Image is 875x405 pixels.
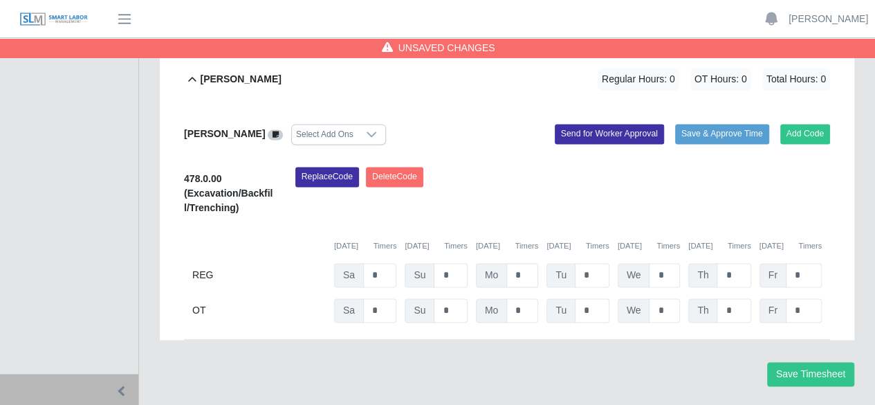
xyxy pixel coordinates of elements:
div: Select Add Ons [292,125,358,144]
a: View/Edit Notes [268,128,283,139]
span: Tu [546,298,575,323]
span: OT Hours: 0 [690,68,751,91]
span: Unsaved Changes [398,41,495,55]
button: Timers [798,240,822,252]
div: [DATE] [688,240,750,252]
button: Save Timesheet [767,362,854,386]
div: [DATE] [546,240,609,252]
span: We [618,298,650,323]
span: Regular Hours: 0 [598,68,679,91]
button: DeleteCode [366,167,423,186]
div: [DATE] [405,240,467,252]
button: Timers [586,240,609,252]
button: ReplaceCode [295,167,359,186]
span: Th [688,263,717,287]
b: [PERSON_NAME] [184,128,265,139]
span: Total Hours: 0 [762,68,830,91]
button: Save & Approve Time [675,124,769,143]
button: [PERSON_NAME] Regular Hours: 0 OT Hours: 0 Total Hours: 0 [184,51,830,107]
div: [DATE] [476,240,538,252]
span: Sa [334,263,364,287]
button: Timers [374,240,397,252]
button: Timers [656,240,680,252]
b: [PERSON_NAME] [200,72,281,87]
span: Tu [546,263,575,287]
span: Su [405,298,434,323]
span: Fr [759,298,786,323]
span: Sa [334,298,364,323]
div: OT [192,298,326,323]
span: Mo [476,263,507,287]
button: Send for Worker Approval [555,124,664,143]
div: [DATE] [759,240,822,252]
a: [PERSON_NAME] [789,12,868,26]
button: Timers [515,240,538,252]
div: [DATE] [334,240,396,252]
b: 478.0.00 (Excavation/Backfill/Trenching) [184,173,273,213]
span: Su [405,263,434,287]
div: REG [192,263,326,287]
img: SLM Logo [19,12,89,27]
button: Add Code [780,124,831,143]
span: Mo [476,298,507,323]
span: We [618,263,650,287]
button: Timers [728,240,751,252]
div: [DATE] [618,240,680,252]
span: Th [688,298,717,323]
span: Fr [759,263,786,287]
button: Timers [444,240,468,252]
